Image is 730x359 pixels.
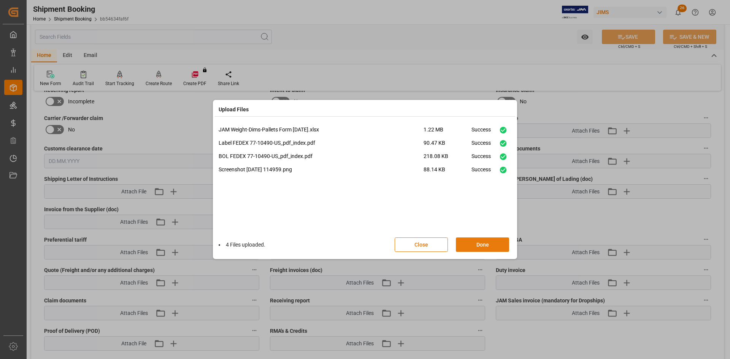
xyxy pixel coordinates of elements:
div: Success [471,166,491,179]
p: BOL FEDEX 77-10490-US_pdf_index.pdf [219,152,424,160]
span: 1.22 MB [424,126,471,139]
p: Label FEDEX 77-10490-US_pdf_index.pdf [219,139,424,147]
div: Success [471,139,491,152]
span: 88.14 KB [424,166,471,179]
h4: Upload Files [219,106,249,114]
p: Screenshot [DATE] 114959.png [219,166,424,174]
li: 4 Files uploaded. [219,241,265,249]
button: Done [456,237,509,252]
span: 90.47 KB [424,139,471,152]
span: 218.08 KB [424,152,471,166]
div: Success [471,152,491,166]
button: Close [395,237,448,252]
div: Success [471,126,491,139]
p: JAM Weight-Dims-Pallets Form [DATE].xlsx [219,126,424,134]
